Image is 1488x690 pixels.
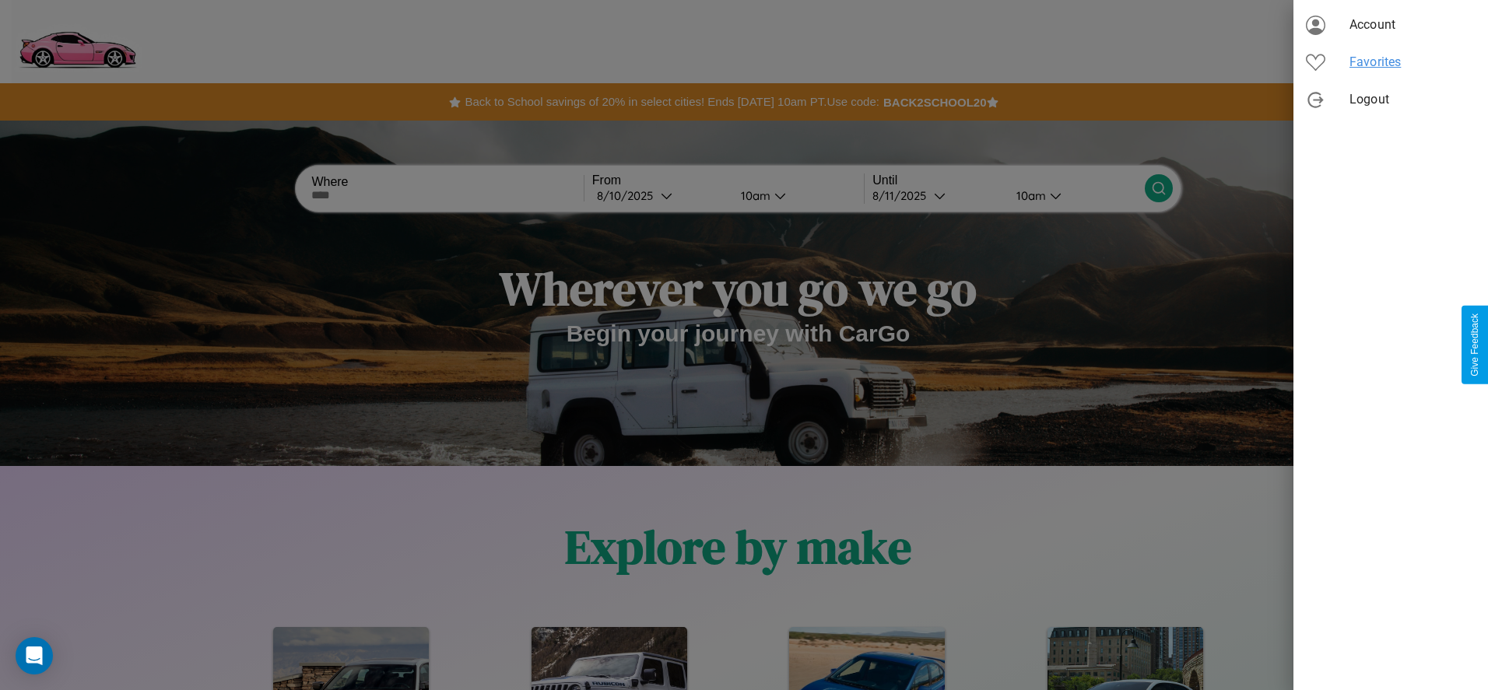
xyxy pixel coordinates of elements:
[1293,6,1488,44] div: Account
[1349,90,1476,109] span: Logout
[16,637,53,674] div: Open Intercom Messenger
[1349,16,1476,34] span: Account
[1293,81,1488,118] div: Logout
[1469,313,1480,377] div: Give Feedback
[1293,44,1488,81] div: Favorites
[1349,53,1476,72] span: Favorites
